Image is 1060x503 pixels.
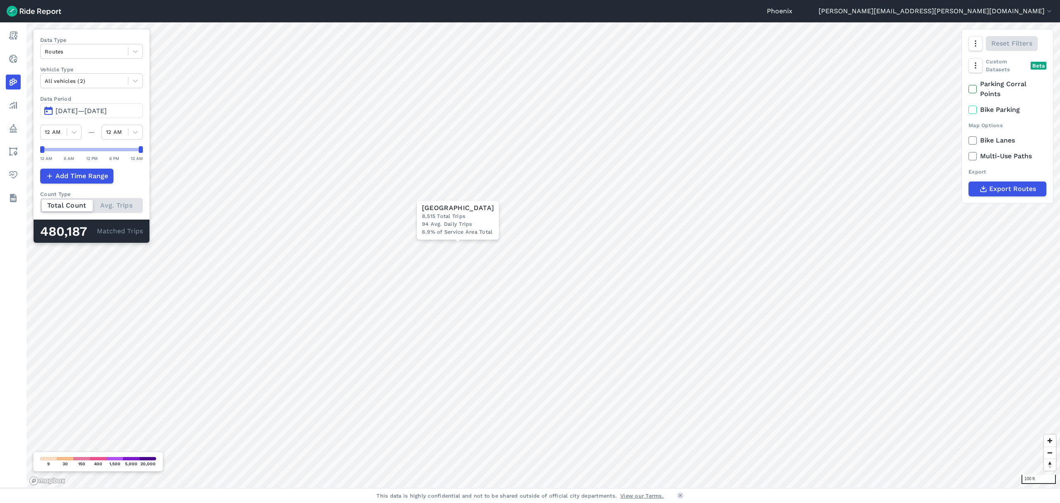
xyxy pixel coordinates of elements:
span: Reset Filters [991,39,1032,48]
a: Datasets [6,191,21,206]
a: Areas [6,144,21,159]
div: — [82,127,101,137]
label: Multi-Use Paths [968,151,1046,161]
a: Mapbox logo [29,476,65,486]
button: Zoom out [1044,447,1056,459]
label: Bike Lanes [968,135,1046,145]
div: 12 PM [86,155,98,162]
canvas: Map [26,22,1060,488]
button: Reset Filters [986,36,1038,51]
label: Vehicle Type [40,65,143,73]
img: Ride Report [7,6,61,17]
span: Add Time Range [55,171,108,181]
div: 100 ft [1021,475,1056,484]
a: View our Terms. [620,492,664,500]
div: 94 Avg. Daily Trips [422,220,494,228]
div: 12 AM [131,155,143,162]
a: Health [6,167,21,182]
div: 6 PM [109,155,119,162]
div: 12 AM [40,155,52,162]
button: Add Time Range [40,169,113,184]
div: [GEOGRAPHIC_DATA] [422,204,494,212]
div: Beta [1031,62,1046,70]
button: [PERSON_NAME][EMAIL_ADDRESS][PERSON_NAME][DOMAIN_NAME] [819,6,1053,16]
button: [DATE]—[DATE] [40,103,143,118]
label: Parking Corral Points [968,79,1046,99]
a: Realtime [6,51,21,66]
a: Policy [6,121,21,136]
label: Data Type [40,36,143,44]
div: Custom Datasets [968,58,1046,73]
label: Bike Parking [968,105,1046,115]
span: [DATE]—[DATE] [55,107,107,115]
button: Zoom in [1044,435,1056,447]
div: 6 AM [64,155,74,162]
div: Matched Trips [34,220,149,243]
a: Report [6,28,21,43]
div: 6.9% of Service Area Total [422,228,494,236]
button: Export Routes [968,181,1046,196]
label: Data Period [40,95,143,103]
div: 480,187 [40,226,97,237]
div: 8,515 Total Trips [422,212,494,220]
a: Analyze [6,98,21,113]
span: Export Routes [989,184,1036,194]
div: Export [968,168,1046,176]
a: Phoenix [767,6,793,16]
button: Reset bearing to north [1044,459,1056,471]
div: Count Type [40,190,143,198]
div: Map Options [968,121,1046,129]
a: Heatmaps [6,75,21,89]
